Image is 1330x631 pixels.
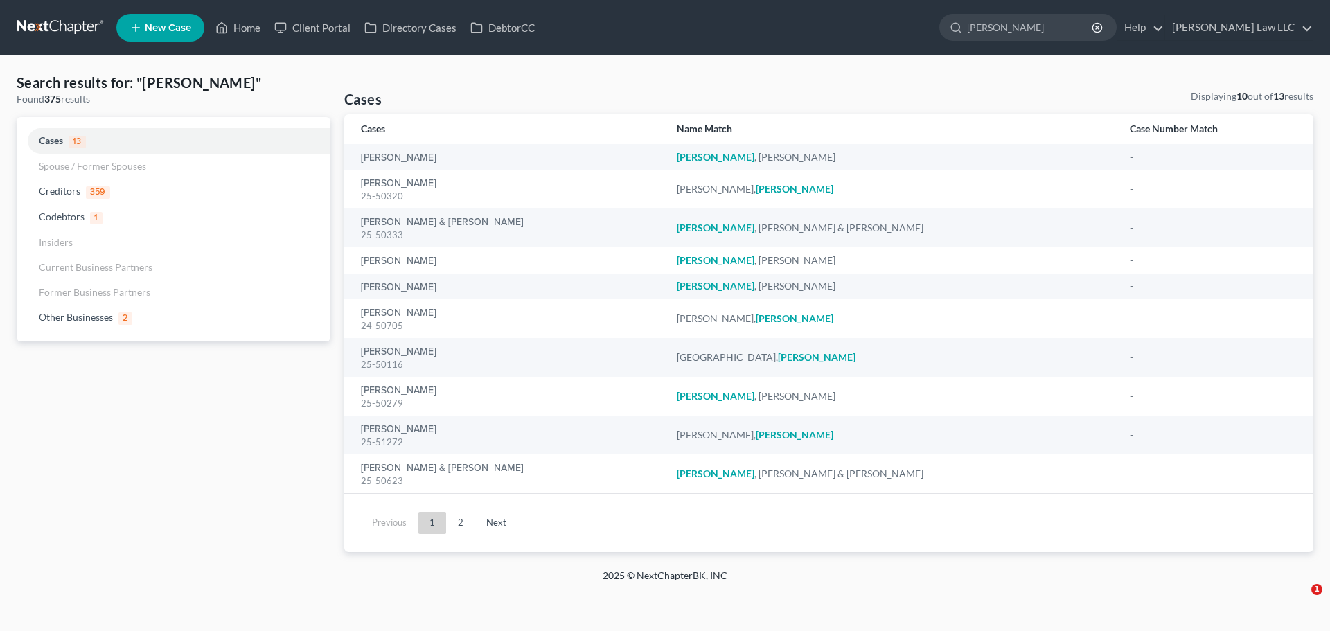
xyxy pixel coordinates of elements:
a: DebtorCC [463,15,542,40]
div: , [PERSON_NAME] [677,254,1108,267]
a: 2 [447,512,475,534]
span: Codebtors [39,211,85,222]
em: [PERSON_NAME] [677,254,754,266]
a: Creditors359 [17,179,330,204]
div: 25-51272 [361,436,655,449]
a: Client Portal [267,15,357,40]
span: 1 [1311,584,1322,595]
span: Cases [39,134,63,146]
div: 25-50116 [361,358,655,371]
a: Cases13 [17,128,330,154]
a: [PERSON_NAME] [361,347,436,357]
a: [PERSON_NAME] [361,386,436,396]
strong: 375 [44,93,61,105]
em: [PERSON_NAME] [677,280,754,292]
div: 24-50705 [361,319,655,332]
div: Found results [17,92,330,106]
div: 2025 © NextChapterBK, INC [270,569,1060,594]
em: [PERSON_NAME] [677,222,754,233]
div: - [1130,467,1297,481]
em: [PERSON_NAME] [756,429,833,441]
div: [PERSON_NAME], [677,428,1108,442]
a: [PERSON_NAME] [361,179,436,188]
em: [PERSON_NAME] [677,468,754,479]
div: - [1130,150,1297,164]
a: Spouse / Former Spouses [17,154,330,179]
div: [PERSON_NAME], [677,312,1108,326]
a: [PERSON_NAME] [361,283,436,292]
a: Other Businesses2 [17,305,330,330]
a: [PERSON_NAME] & [PERSON_NAME] [361,217,524,227]
a: [PERSON_NAME] [361,308,436,318]
a: [PERSON_NAME] [361,153,436,163]
em: [PERSON_NAME] [756,183,833,195]
a: Former Business Partners [17,280,330,305]
div: - [1130,428,1297,442]
a: [PERSON_NAME] & [PERSON_NAME] [361,463,524,473]
a: Home [209,15,267,40]
iframe: Intercom live chat [1283,584,1316,617]
a: Insiders [17,230,330,255]
span: New Case [145,23,191,33]
div: 25-50320 [361,190,655,203]
em: [PERSON_NAME] [677,151,754,163]
div: [GEOGRAPHIC_DATA], [677,350,1108,364]
span: Spouse / Former Spouses [39,160,146,172]
input: Search by name... [967,15,1094,40]
span: Other Businesses [39,311,113,323]
span: 1 [90,212,103,224]
div: - [1130,312,1297,326]
th: Cases [344,114,666,144]
a: Help [1117,15,1164,40]
a: [PERSON_NAME] Law LLC [1165,15,1313,40]
div: , [PERSON_NAME] [677,389,1108,403]
div: - [1130,221,1297,235]
h4: Cases [344,89,382,109]
strong: 13 [1273,90,1284,102]
a: 1 [418,512,446,534]
div: - [1130,350,1297,364]
a: Codebtors1 [17,204,330,230]
a: Directory Cases [357,15,463,40]
span: Creditors [39,185,80,197]
th: Case Number Match [1119,114,1314,144]
div: Displaying out of results [1191,89,1313,103]
span: Insiders [39,236,73,248]
div: , [PERSON_NAME] [677,150,1108,164]
a: Current Business Partners [17,255,330,280]
span: Former Business Partners [39,286,150,298]
em: [PERSON_NAME] [778,351,855,363]
a: Next [475,512,517,534]
div: , [PERSON_NAME] & [PERSON_NAME] [677,467,1108,481]
div: - [1130,279,1297,293]
div: 25-50279 [361,397,655,410]
span: 359 [86,186,110,199]
a: [PERSON_NAME] [361,425,436,434]
a: [PERSON_NAME] [361,256,436,266]
div: 25-50623 [361,474,655,488]
span: 13 [69,136,86,148]
div: 25-50333 [361,229,655,242]
th: Name Match [666,114,1119,144]
div: [PERSON_NAME], [677,182,1108,196]
div: - [1130,389,1297,403]
div: , [PERSON_NAME] & [PERSON_NAME] [677,221,1108,235]
span: 2 [118,312,132,325]
em: [PERSON_NAME] [677,390,754,402]
span: Current Business Partners [39,261,152,273]
div: - [1130,254,1297,267]
strong: 10 [1236,90,1248,102]
div: , [PERSON_NAME] [677,279,1108,293]
h4: Search results for: "[PERSON_NAME]" [17,73,330,92]
em: [PERSON_NAME] [756,312,833,324]
div: - [1130,182,1297,196]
